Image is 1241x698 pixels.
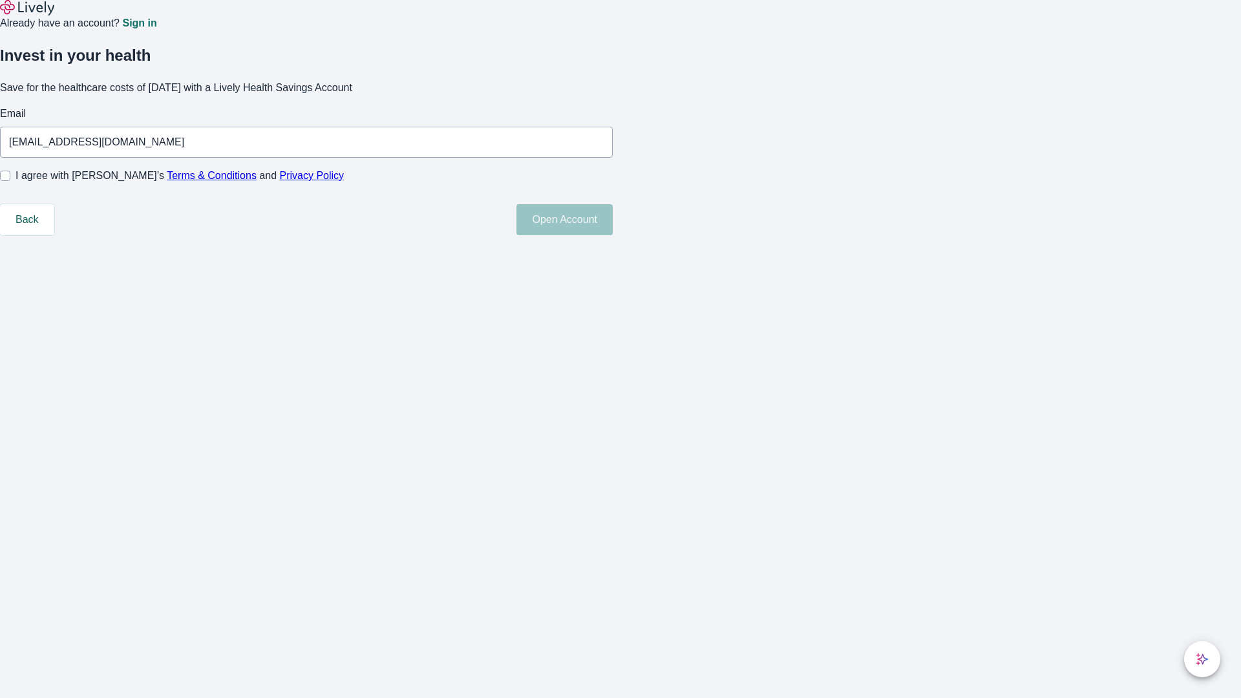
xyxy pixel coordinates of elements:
a: Terms & Conditions [167,170,257,181]
svg: Lively AI Assistant [1196,653,1209,666]
a: Privacy Policy [280,170,345,181]
a: Sign in [122,18,156,28]
span: I agree with [PERSON_NAME]’s and [16,168,344,184]
button: chat [1184,641,1220,677]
